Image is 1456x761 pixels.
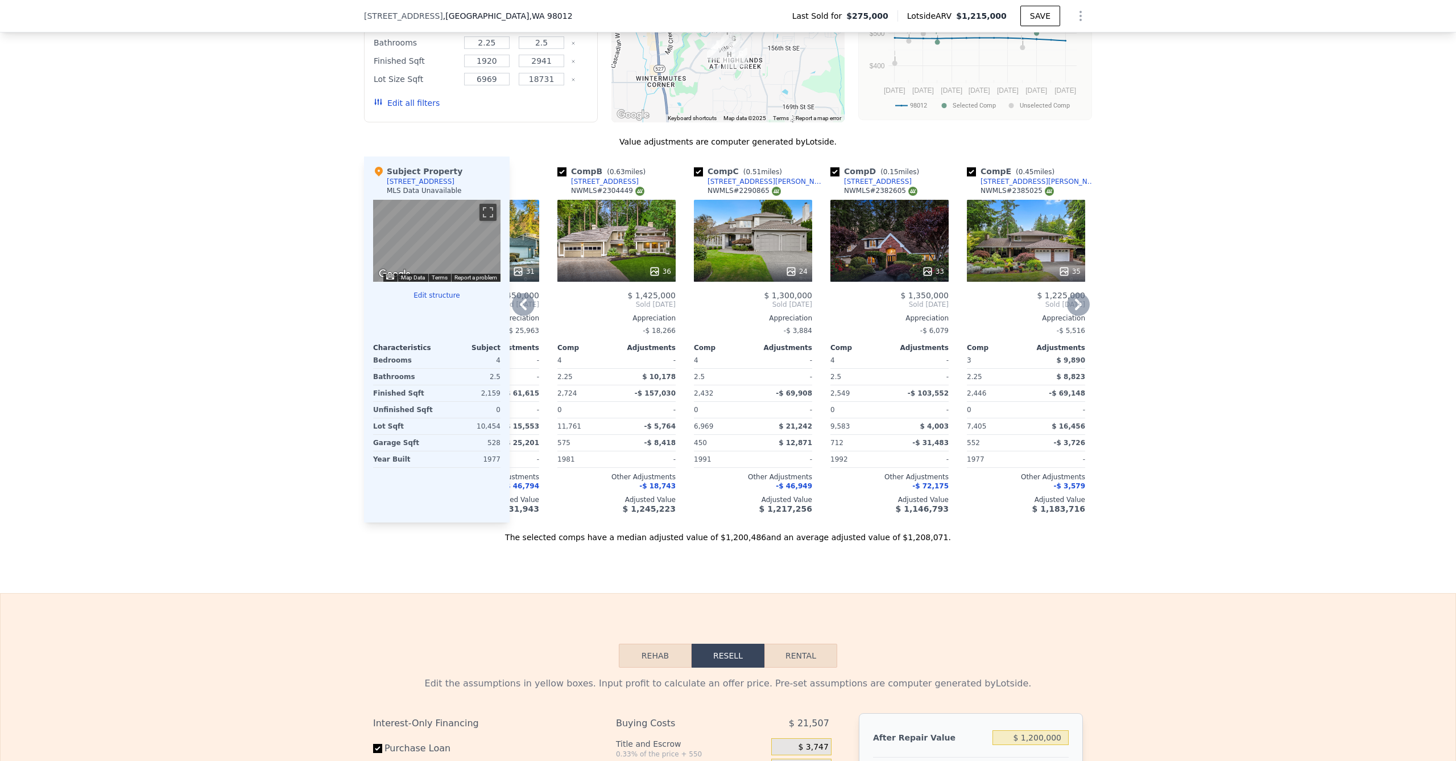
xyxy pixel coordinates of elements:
[694,369,751,385] div: 2.5
[373,200,500,282] div: Map
[439,385,500,401] div: 2,159
[694,472,812,482] div: Other Adjustments
[557,177,639,186] a: [STREET_ADDRESS]
[920,422,949,430] span: $ 4,003
[635,187,644,196] img: NWMLS Logo
[773,115,789,121] a: Terms (opens in new tab)
[387,177,454,186] div: [STREET_ADDRESS]
[619,644,692,668] button: Rehab
[376,267,413,282] img: Google
[941,87,962,94] text: [DATE]
[642,373,676,381] span: $ 10,178
[907,10,956,22] span: Lotside ARV
[830,177,912,186] a: [STREET_ADDRESS]
[967,439,980,447] span: 552
[967,314,1085,323] div: Appreciation
[727,33,740,52] div: 15631 27th Dr SE
[896,504,949,513] span: $ 1,146,793
[967,177,1099,186] a: [STREET_ADDRESS][PERSON_NAME]
[981,186,1054,196] div: NWMLS # 2385025
[571,59,576,64] button: Clear
[1052,422,1085,430] span: $ 16,456
[364,136,1092,147] div: Value adjustments are computer generated by Lotside .
[759,504,812,513] span: $ 1,217,256
[764,291,812,300] span: $ 1,300,000
[480,343,539,352] div: Adjustments
[967,389,986,397] span: 2,446
[1054,87,1076,94] text: [DATE]
[712,38,724,57] div: 15726 24th Dr SE
[374,35,457,51] div: Bathrooms
[796,115,841,121] a: Report a map error
[922,266,944,277] div: 33
[912,87,934,94] text: [DATE]
[610,168,625,176] span: 0.63
[692,644,764,668] button: Resell
[1028,451,1085,467] div: -
[506,422,539,430] span: $ 15,553
[967,451,1024,467] div: 1977
[376,267,413,282] a: Open this area in Google Maps (opens a new window)
[619,402,676,418] div: -
[373,343,437,352] div: Characteristics
[557,369,614,385] div: 2.25
[723,49,735,68] div: 16009 26th Dr SE
[529,11,572,20] span: , WA 98012
[764,644,837,668] button: Rental
[482,451,539,467] div: -
[439,451,500,467] div: 1977
[883,168,899,176] span: 0.15
[967,406,971,414] span: 0
[1037,291,1085,300] span: $ 1,225,000
[830,166,924,177] div: Comp D
[830,422,850,430] span: 9,583
[1019,168,1034,176] span: 0.45
[779,439,812,447] span: $ 12,871
[956,11,1007,20] span: $1,215,000
[694,389,713,397] span: 2,432
[649,266,671,277] div: 36
[571,77,576,82] button: Clear
[830,343,890,352] div: Comp
[936,28,940,35] text: F
[1058,266,1081,277] div: 35
[953,102,996,109] text: Selected Comp
[557,389,577,397] span: 2,724
[614,108,652,122] a: Open this area in Google Maps (opens a new window)
[969,87,990,94] text: [DATE]
[619,451,676,467] div: -
[482,369,539,385] div: -
[830,369,887,385] div: 2.5
[967,422,986,430] span: 7,405
[981,177,1099,186] div: [STREET_ADDRESS][PERSON_NAME]
[785,266,808,277] div: 24
[1057,327,1085,335] span: -$ 5,516
[1021,34,1024,41] text: L
[870,30,885,38] text: $500
[374,53,457,69] div: Finished Sqft
[1054,439,1085,447] span: -$ 3,726
[373,291,500,300] button: Edit structure
[401,274,425,282] button: Map Data
[707,41,719,60] div: 15813 23rd Ln SE
[830,389,850,397] span: 2,549
[439,418,500,434] div: 10,454
[491,291,539,300] span: $ 1,450,000
[373,677,1083,690] div: Edit the assumptions in yellow boxes. Input profit to calculate an offer price. Pre-set assumptio...
[503,482,539,490] span: -$ 46,794
[997,87,1019,94] text: [DATE]
[908,187,917,196] img: NWMLS Logo
[364,10,443,22] span: [STREET_ADDRESS]
[503,389,539,397] span: -$ 61,615
[557,472,676,482] div: Other Adjustments
[373,418,435,434] div: Lot Sqft
[512,266,535,277] div: 31
[1045,187,1054,196] img: NWMLS Logo
[503,439,539,447] span: -$ 25,201
[454,274,497,281] a: Report a problem
[617,343,676,352] div: Adjustments
[792,10,847,22] span: Last Sold for
[830,314,949,323] div: Appreciation
[830,406,835,414] span: 0
[892,369,949,385] div: -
